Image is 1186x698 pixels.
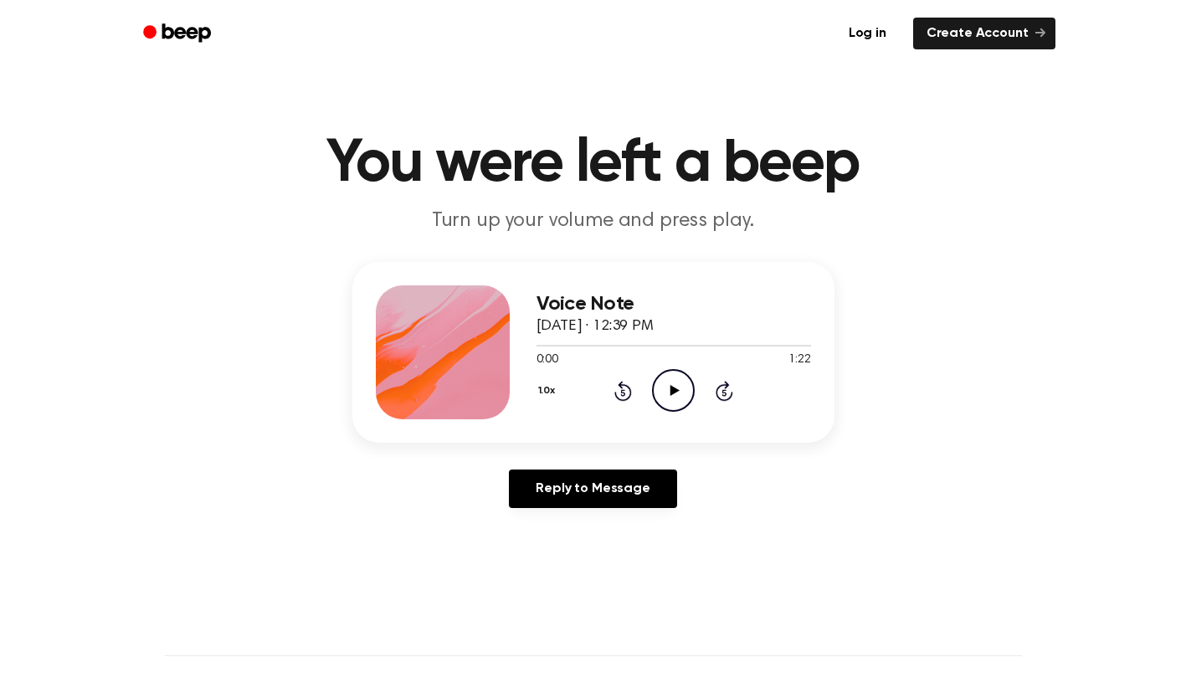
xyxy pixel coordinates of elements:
a: Create Account [913,18,1055,49]
a: Reply to Message [509,470,676,508]
span: [DATE] · 12:39 PM [537,319,654,334]
button: 1.0x [537,377,562,405]
h1: You were left a beep [165,134,1022,194]
a: Log in [832,14,903,53]
h3: Voice Note [537,293,811,316]
span: 1:22 [788,352,810,369]
a: Beep [131,18,226,50]
span: 0:00 [537,352,558,369]
p: Turn up your volume and press play. [272,208,915,235]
